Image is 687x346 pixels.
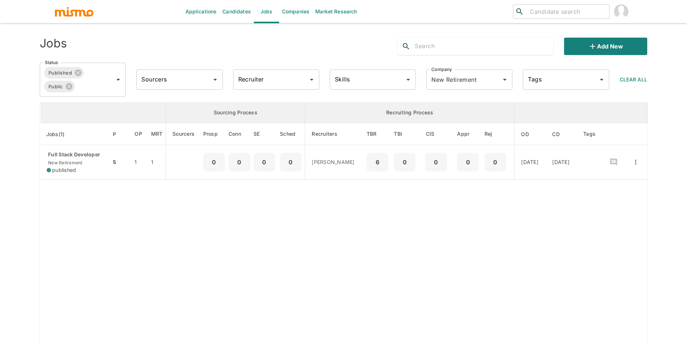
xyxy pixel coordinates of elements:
th: Client Interview Scheduled [419,123,455,145]
th: To Be Interviewed [392,123,419,145]
label: Company [431,66,452,72]
th: To Be Reviewed [365,123,392,145]
button: Open [210,75,220,85]
th: Rejected [483,123,515,145]
th: Created At [546,123,577,145]
th: Prospects [203,123,229,145]
span: published [52,166,76,174]
th: Sourcing Process [166,102,305,123]
img: Maria Lujan Ciommo [614,4,628,19]
p: 0 [397,157,413,167]
span: Public [44,83,67,91]
button: Open [113,75,123,85]
button: Open [403,75,413,85]
input: Candidate search [527,7,606,17]
th: Recruiters [305,123,365,145]
th: Onboarding Date [515,123,547,145]
div: Published [44,67,84,79]
th: Priority [111,123,129,145]
td: 1 [149,145,166,180]
div: Public [44,81,75,92]
span: Jobs(1) [46,130,74,139]
button: recent-notes [605,153,622,171]
p: 0 [206,157,222,167]
p: 0 [256,157,272,167]
p: [PERSON_NAME] [312,159,359,166]
button: Open [500,75,510,85]
th: Sent Emails [252,123,278,145]
th: Sched [278,123,305,145]
h4: Jobs [40,36,67,51]
span: New Retirement [47,160,83,165]
th: Recruiting Process [305,102,515,123]
p: 6 [370,157,385,167]
p: 0 [487,157,503,167]
td: 1 [129,145,149,180]
th: Market Research Total [149,123,166,145]
p: 0 [428,157,444,167]
span: CD [552,130,569,139]
td: [DATE] [515,145,547,180]
th: Sourcers [166,123,203,145]
span: P [113,130,125,139]
input: Search [415,41,554,52]
td: [DATE] [546,145,577,180]
label: Status [45,59,58,66]
th: Connections [229,123,252,145]
button: Add new [564,38,647,55]
th: Tags [577,123,603,145]
button: search [397,38,415,55]
th: Approved [455,123,483,145]
td: 5 [111,145,129,180]
button: Quick Actions [628,154,644,170]
p: 0 [460,157,476,167]
p: 0 [283,157,299,167]
p: 0 [231,157,247,167]
span: OD [521,130,538,139]
span: Clear All [620,76,647,83]
span: Published [44,69,76,77]
th: Open Positions [129,123,149,145]
button: Open [307,75,317,85]
button: Open [597,75,607,85]
img: logo [54,6,94,17]
p: Full Stack Developer [47,151,105,158]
